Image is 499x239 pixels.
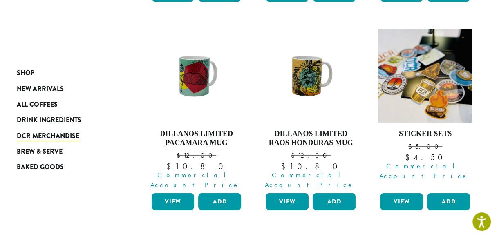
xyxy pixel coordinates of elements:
[291,151,331,159] bdi: 12.00
[17,68,34,78] span: Shop
[264,129,358,147] h4: Dillanos Limited Raos Honduras Mug
[166,161,226,171] bdi: 10.80
[17,84,64,94] span: New Arrivals
[17,162,64,172] span: Baked Goods
[380,193,423,210] a: View
[146,170,244,190] span: Commercial Account Price
[17,159,115,175] a: Baked Goods
[408,142,442,150] bdi: 5.00
[375,161,472,181] span: Commercial Account Price
[291,151,298,159] span: $
[281,161,289,171] span: $
[150,29,244,189] a: Dillanos Limited Pacamara Mug $12.00 Commercial Account Price
[378,29,472,189] a: Sticker Sets $5.00 Commercial Account Price
[281,161,341,171] bdi: 10.80
[152,193,195,210] a: View
[264,29,358,189] a: Dillanos Limited Raos Honduras Mug $12.00 Commercial Account Price
[313,193,356,210] button: Add
[264,40,358,111] img: RaosHonduras_Mug_1200x900.jpg
[17,147,63,157] span: Brew & Serve
[405,152,445,162] bdi: 4.50
[266,193,309,210] a: View
[150,129,244,147] h4: Dillanos Limited Pacamara Mug
[378,129,472,138] h4: Sticker Sets
[17,97,115,112] a: All Coffees
[17,81,115,96] a: New Arrivals
[177,151,183,159] span: $
[17,115,81,125] span: Drink Ingredients
[166,161,175,171] span: $
[260,170,358,190] span: Commercial Account Price
[408,142,415,150] span: $
[17,128,115,144] a: DCR Merchandise
[198,193,241,210] button: Add
[405,152,413,162] span: $
[177,151,216,159] bdi: 12.00
[378,29,472,123] img: 2022-All-Stickers-02-e1662580954888-300x300.png
[149,40,243,111] img: Pacamara_Mug_1200x900.jpg
[17,131,79,141] span: DCR Merchandise
[17,100,58,110] span: All Coffees
[17,65,115,81] a: Shop
[427,193,470,210] button: Add
[17,144,115,159] a: Brew & Serve
[17,112,115,128] a: Drink Ingredients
